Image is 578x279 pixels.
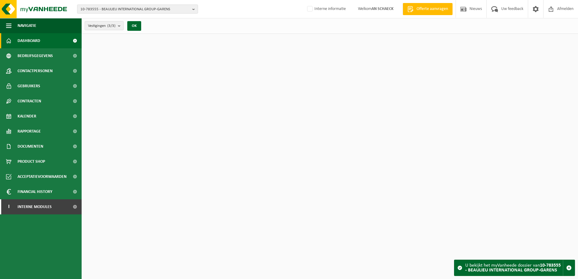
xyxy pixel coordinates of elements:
span: Documenten [18,139,43,154]
label: Interne informatie [306,5,346,14]
span: Financial History [18,184,52,199]
span: 10-783555 - BEAULIEU INTERNATIONAL GROUP-GARENS [80,5,190,14]
div: U bekijkt het myVanheede dossier van [465,260,563,276]
strong: 10-783555 - BEAULIEU INTERNATIONAL GROUP-GARENS [465,263,561,273]
span: Kalender [18,109,36,124]
a: Offerte aanvragen [403,3,453,15]
button: 10-783555 - BEAULIEU INTERNATIONAL GROUP-GARENS [77,5,198,14]
strong: AN SCHAECK [372,7,394,11]
span: Contracten [18,94,41,109]
span: Gebruikers [18,79,40,94]
button: OK [127,21,141,31]
span: Navigatie [18,18,36,33]
span: Offerte aanvragen [415,6,450,12]
span: Contactpersonen [18,63,53,79]
span: Product Shop [18,154,45,169]
span: Dashboard [18,33,40,48]
span: Interne modules [18,199,52,214]
button: Vestigingen(3/3) [85,21,124,30]
span: Rapportage [18,124,41,139]
span: Bedrijfsgegevens [18,48,53,63]
count: (3/3) [107,24,115,28]
span: I [6,199,11,214]
span: Vestigingen [88,21,115,30]
span: Acceptatievoorwaarden [18,169,67,184]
